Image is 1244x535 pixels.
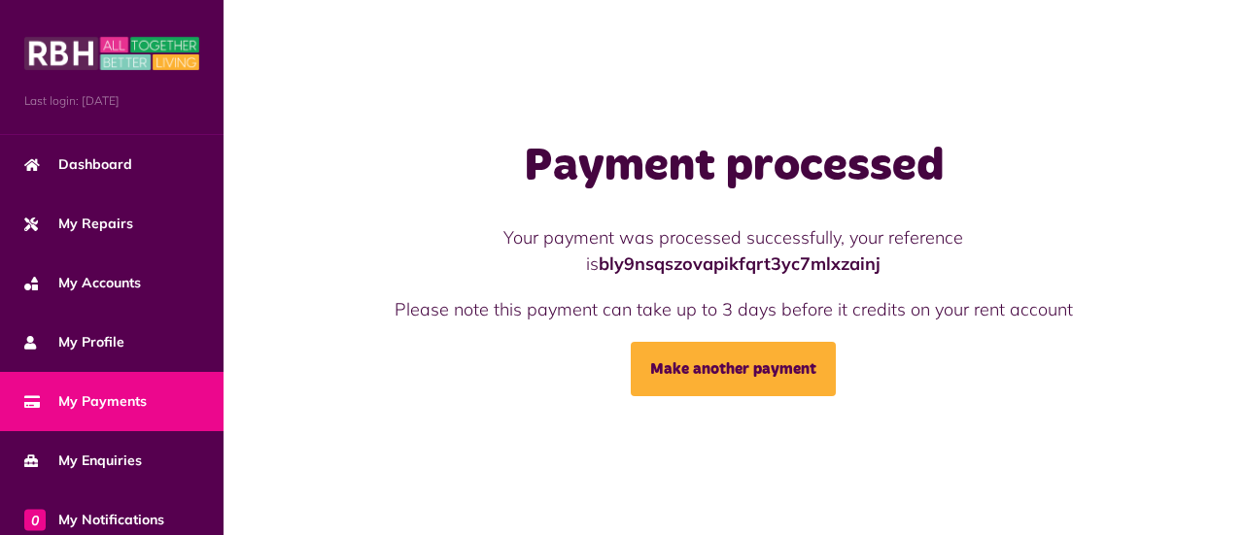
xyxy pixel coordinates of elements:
[388,296,1080,322] p: Please note this payment can take up to 3 days before it credits on your rent account
[599,252,881,275] strong: bly9nsqszovapikfqrt3yc7mlxzainj
[24,154,132,175] span: Dashboard
[24,34,199,73] img: MyRBH
[24,391,147,412] span: My Payments
[24,332,124,352] span: My Profile
[631,342,836,396] a: Make another payment
[24,509,46,530] span: 0
[24,273,141,293] span: My Accounts
[24,510,164,530] span: My Notifications
[388,139,1080,195] h1: Payment processed
[24,451,142,471] span: My Enquiries
[24,92,199,110] span: Last login: [DATE]
[388,224,1080,277] p: Your payment was processed successfully, your reference is
[24,214,133,234] span: My Repairs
